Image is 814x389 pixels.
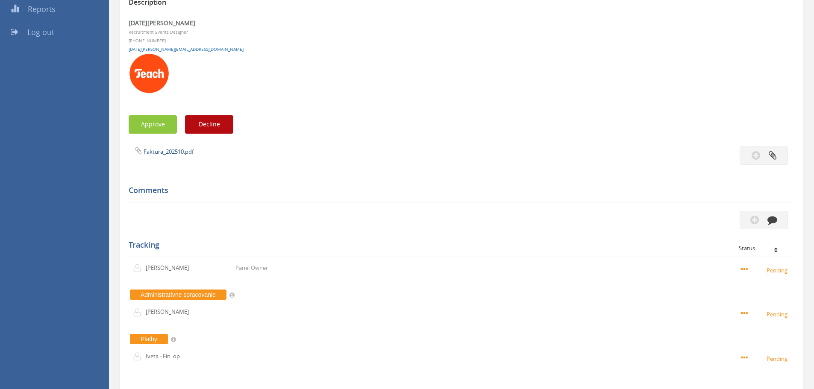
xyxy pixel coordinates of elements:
[235,264,268,272] p: Panel Owner
[129,38,166,44] font: [PHONE_NUMBER]
[129,29,188,35] font: Recruitment Events Designer
[129,241,788,249] h5: Tracking
[133,264,146,272] img: user-icon.png
[129,47,244,52] a: [DATE][PERSON_NAME][EMAIL_ADDRESS][DOMAIN_NAME]
[741,309,790,319] small: Pending
[27,27,54,37] span: Log out
[130,290,226,300] span: Administratívne spracovanie
[144,148,194,155] a: Faktura_202510.pdf
[146,264,195,272] p: [PERSON_NAME]
[133,308,146,317] img: user-icon.png
[741,265,790,275] small: Pending
[129,115,177,134] button: Approve
[185,115,233,134] button: Decline
[130,334,168,344] span: Platby
[133,352,146,361] img: user-icon.png
[129,53,170,94] img: AIorK4wRCTIJ2VEph_U9I0X7raKFc4uHUpLHd-NzURfvcSwL8tJOHPX24D4DegqElJ-4dGg7Kf_8lHTw-eX1
[146,352,195,360] p: Iveta - Fin. op.
[739,245,788,251] div: Status
[129,186,788,195] h5: Comments
[28,4,56,14] span: Reports
[146,308,195,316] p: [PERSON_NAME]
[129,19,195,27] b: [DATE][PERSON_NAME]
[741,354,790,363] small: Pending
